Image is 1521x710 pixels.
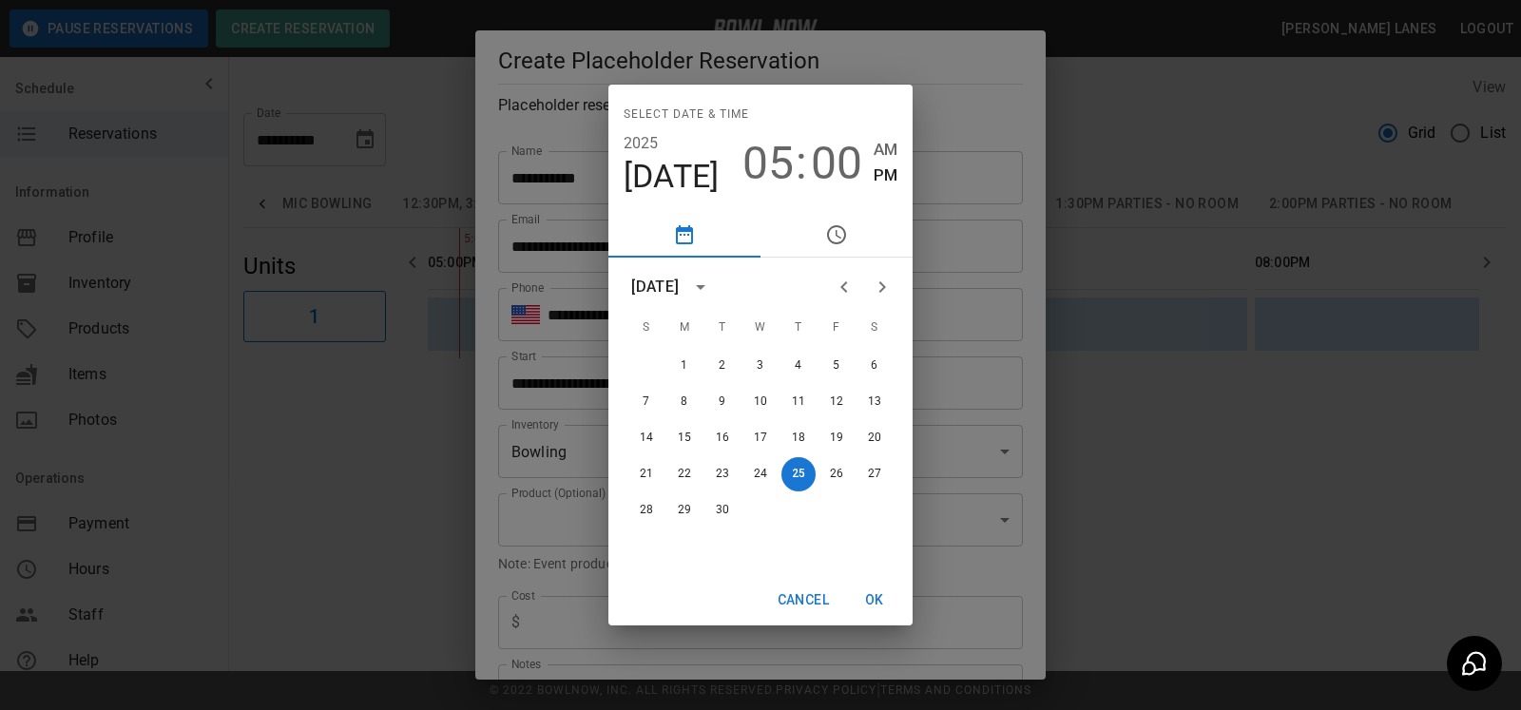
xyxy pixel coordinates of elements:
[857,421,892,455] button: 20
[819,457,854,491] button: 26
[631,276,679,298] div: [DATE]
[608,212,760,258] button: pick date
[667,309,702,347] span: Monday
[629,493,664,528] button: 28
[811,137,862,190] button: 00
[667,421,702,455] button: 15
[844,583,905,618] button: OK
[857,385,892,419] button: 13
[743,385,778,419] button: 10
[743,457,778,491] button: 24
[629,457,664,491] button: 21
[819,309,854,347] span: Friday
[624,130,659,157] button: 2025
[819,385,854,419] button: 12
[770,583,837,618] button: Cancel
[629,309,664,347] span: Sunday
[781,421,816,455] button: 18
[796,137,807,190] span: :
[705,309,740,347] span: Tuesday
[857,309,892,347] span: Saturday
[624,157,720,197] button: [DATE]
[857,457,892,491] button: 27
[705,457,740,491] button: 23
[781,309,816,347] span: Thursday
[705,421,740,455] button: 16
[705,493,740,528] button: 30
[874,163,897,188] button: PM
[705,385,740,419] button: 9
[684,271,717,303] button: calendar view is open, switch to year view
[742,137,794,190] button: 05
[629,385,664,419] button: 7
[743,309,778,347] span: Wednesday
[624,100,749,130] span: Select date & time
[743,349,778,383] button: 3
[819,349,854,383] button: 5
[760,212,913,258] button: pick time
[781,385,816,419] button: 11
[667,385,702,419] button: 8
[667,349,702,383] button: 1
[874,137,897,163] button: AM
[819,421,854,455] button: 19
[667,493,702,528] button: 29
[825,268,863,306] button: Previous month
[743,421,778,455] button: 17
[629,421,664,455] button: 14
[857,349,892,383] button: 6
[667,457,702,491] button: 22
[781,457,816,491] button: 25
[781,349,816,383] button: 4
[863,268,901,306] button: Next month
[705,349,740,383] button: 2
